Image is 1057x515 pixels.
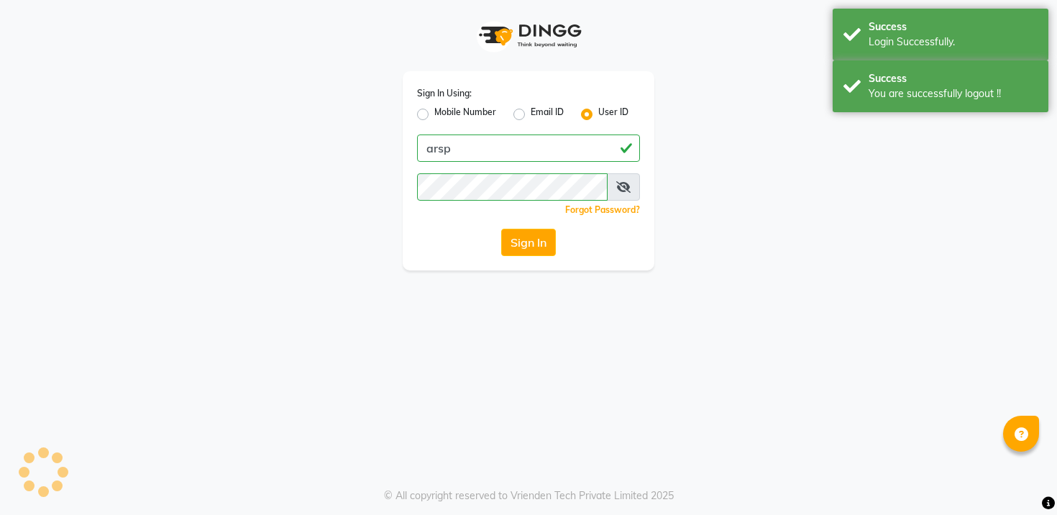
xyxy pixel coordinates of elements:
[869,35,1038,50] div: Login Successfully.
[417,87,472,100] label: Sign In Using:
[501,229,556,256] button: Sign In
[471,14,586,57] img: logo1.svg
[869,71,1038,86] div: Success
[598,106,628,123] label: User ID
[417,173,608,201] input: Username
[417,135,640,162] input: Username
[531,106,564,123] label: Email ID
[565,204,640,215] a: Forgot Password?
[997,457,1043,501] iframe: chat widget
[869,19,1038,35] div: Success
[869,86,1038,101] div: You are successfully logout !!
[434,106,496,123] label: Mobile Number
